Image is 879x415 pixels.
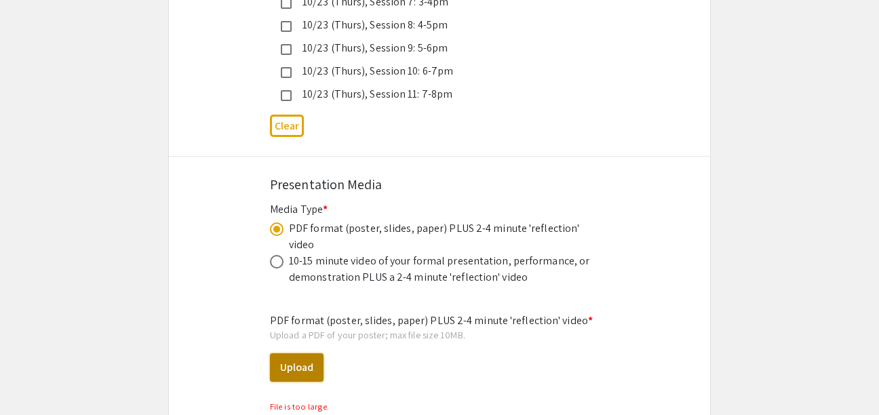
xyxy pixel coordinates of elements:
div: Presentation Media [270,174,609,195]
div: PDF format (poster, slides, paper) PLUS 2-4 minute 'reflection' video [289,220,594,253]
iframe: Chat [10,354,58,405]
mat-label: PDF format (poster, slides, paper) PLUS 2-4 minute 'reflection' video [270,313,593,328]
div: 10/23 (Thurs), Session 10: 6-7pm [292,63,577,79]
div: 10/23 (Thurs), Session 8: 4-5pm [292,17,577,33]
mat-label: Media Type [270,202,328,216]
button: Clear [270,115,304,137]
div: 10-15 minute video of your formal presentation, performance, or demonstration PLUS a 2-4 minute '... [289,253,594,285]
div: 10/23 (Thurs), Session 11: 7-8pm [292,86,577,102]
div: 10/23 (Thurs), Session 9: 5-6pm [292,40,577,56]
button: Upload [270,353,324,382]
div: Upload a PDF of your poster; max file size 10MB. [270,329,609,341]
small: File is too large. [270,401,329,412]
